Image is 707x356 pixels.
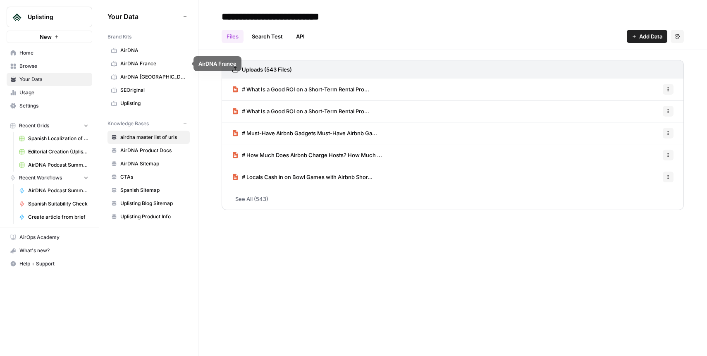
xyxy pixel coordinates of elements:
a: Usage [7,86,92,99]
span: Spanish Localization of EN Articles [28,135,88,142]
a: # Locals Cash in on Bowl Games with Airbnb Shor... [232,166,373,188]
span: AirDNA Sitemap [120,160,186,167]
span: Spanish Sitemap [120,186,186,194]
span: Uplisting Product Info [120,213,186,220]
a: Uplisting Blog Sitemap [107,197,190,210]
span: Create article from brief [28,213,88,221]
span: AirDNA [120,47,186,54]
a: AirDNA [GEOGRAPHIC_DATA] [107,70,190,84]
button: Recent Grids [7,119,92,132]
a: # How Much Does Airbnb Charge Hosts? How Much ... [232,144,382,166]
a: # Must-Have Airbnb Gadgets Must-Have Airbnb Ga... [232,122,377,144]
a: Uplisting [107,97,190,110]
span: airdna master list of urls [120,134,186,141]
h3: Uploads (543 Files) [242,65,292,74]
a: AirOps Academy [7,231,92,244]
span: Brand Kits [107,33,131,41]
a: AirDNA Podcast Summary Grid [15,158,92,172]
button: Add Data [627,30,667,43]
a: CTAs [107,170,190,184]
span: AirDNA [GEOGRAPHIC_DATA] [120,73,186,81]
span: Recent Grids [19,122,49,129]
a: AirDNA France [107,57,190,70]
span: Spanish Suitability Check [28,200,88,208]
button: What's new? [7,244,92,257]
span: # Must-Have Airbnb Gadgets Must-Have Airbnb Ga... [242,129,377,137]
button: Recent Workflows [7,172,92,184]
a: API [291,30,310,43]
span: SEOriginal [120,86,186,94]
span: AirOps Academy [19,234,88,241]
span: Recent Workflows [19,174,62,182]
a: # What Is a Good ROI on a Short-Term Rental Pro... [232,100,369,122]
a: airdna master list of urls [107,131,190,144]
a: Settings [7,99,92,112]
button: Workspace: Uplisting [7,7,92,27]
span: Your Data [19,76,88,83]
a: See All (543) [222,188,684,210]
a: # What Is a Good ROI on a Short-Term Rental Pro... [232,79,369,100]
span: Editorial Creation (Uplisting) [28,148,88,155]
span: Your Data [107,12,180,22]
a: Files [222,30,244,43]
a: Uplisting Product Info [107,210,190,223]
a: Search Test [247,30,288,43]
img: Uplisting Logo [10,10,24,24]
span: # What Is a Good ROI on a Short-Term Rental Pro... [242,107,369,115]
span: Help + Support [19,260,88,268]
span: CTAs [120,173,186,181]
a: Home [7,46,92,60]
a: AirDNA Product Docs [107,144,190,157]
a: SEOriginal [107,84,190,97]
span: Knowledge Bases [107,120,149,127]
span: Uplisting [28,13,78,21]
a: Spanish Sitemap [107,184,190,197]
span: AirDNA Podcast Summary Grid [28,161,88,169]
span: AirDNA France [120,60,186,67]
span: Uplisting [120,100,186,107]
a: AirDNA [107,44,190,57]
a: Uploads (543 Files) [232,60,292,79]
a: Browse [7,60,92,73]
span: AirDNA Product Docs [120,147,186,154]
a: Your Data [7,73,92,86]
a: Create article from brief [15,210,92,224]
a: Spanish Localization of EN Articles [15,132,92,145]
a: AirDNA Podcast Summary [15,184,92,197]
span: # How Much Does Airbnb Charge Hosts? How Much ... [242,151,382,159]
span: Uplisting Blog Sitemap [120,200,186,207]
span: Usage [19,89,88,96]
a: AirDNA Sitemap [107,157,190,170]
button: Help + Support [7,257,92,270]
span: # What Is a Good ROI on a Short-Term Rental Pro... [242,85,369,93]
span: Add Data [639,32,662,41]
span: # Locals Cash in on Bowl Games with Airbnb Shor... [242,173,373,181]
a: Editorial Creation (Uplisting) [15,145,92,158]
span: Settings [19,102,88,110]
span: Browse [19,62,88,70]
span: Home [19,49,88,57]
button: New [7,31,92,43]
span: New [40,33,52,41]
span: AirDNA Podcast Summary [28,187,88,194]
a: Spanish Suitability Check [15,197,92,210]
